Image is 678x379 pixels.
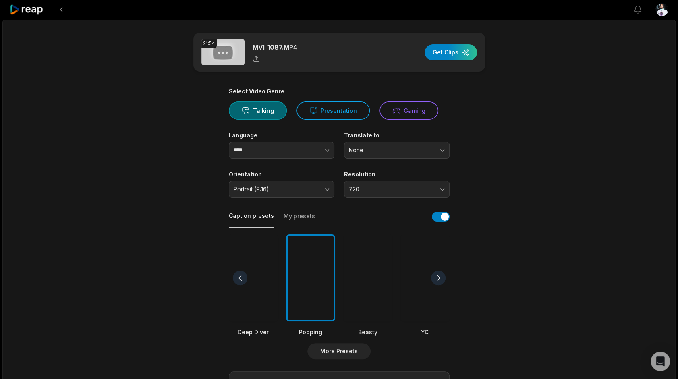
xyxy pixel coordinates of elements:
button: Talking [229,101,287,120]
button: Presentation [296,101,370,120]
div: Open Intercom Messenger [651,352,670,371]
label: Translate to [344,132,450,139]
div: Deep Diver [229,328,278,336]
button: Portrait (9:16) [229,181,334,198]
label: Orientation [229,171,334,178]
button: Caption presets [229,212,274,228]
p: MVI_1087.MP4 [253,42,297,52]
button: Gaming [379,101,438,120]
span: 720 [349,186,433,193]
button: More Presets [307,343,371,359]
div: YC [400,328,450,336]
div: Popping [286,328,335,336]
button: 720 [344,181,450,198]
button: None [344,142,450,159]
div: 21:54 [201,39,217,48]
div: Beasty [343,328,392,336]
span: None [349,147,433,154]
label: Language [229,132,334,139]
div: Select Video Genre [229,88,450,95]
button: My presets [284,212,315,228]
label: Resolution [344,171,450,178]
button: Get Clips [425,44,477,60]
span: Portrait (9:16) [234,186,318,193]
